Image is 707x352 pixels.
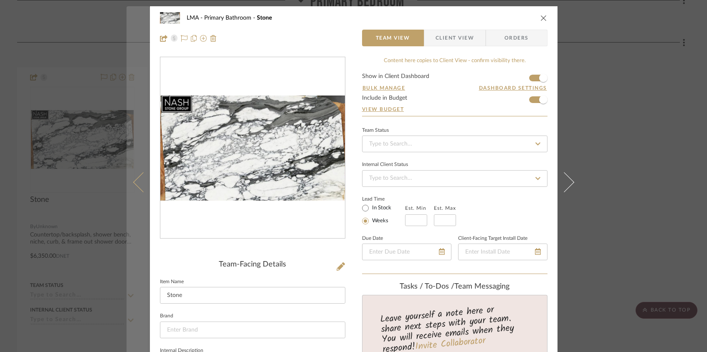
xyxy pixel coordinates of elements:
span: Stone [257,15,272,21]
a: View Budget [362,106,547,113]
div: Team Status [362,128,389,133]
label: Item Name [160,280,184,284]
button: Dashboard Settings [479,84,547,92]
div: Team-Facing Details [160,260,345,269]
label: Lead Time [362,195,405,203]
button: close [540,14,547,22]
button: Bulk Manage [362,84,406,92]
label: In Stock [370,204,391,212]
input: Type to Search… [362,170,547,187]
label: Client-Facing Target Install Date [458,236,527,241]
span: LMA [187,15,204,21]
span: Team View [376,30,410,46]
img: 5bdf6584-acdf-4ebb-9695-6a07ee211508_48x40.jpg [160,10,180,26]
span: Tasks / To-Dos / [400,283,454,290]
input: Enter Item Name [160,287,345,304]
input: Type to Search… [362,136,547,152]
mat-radio-group: Select item type [362,203,405,226]
div: team Messaging [362,282,547,292]
span: Orders [495,30,538,46]
span: Client View [436,30,474,46]
div: Internal Client Status [362,163,408,167]
span: Primary Bathroom [204,15,257,21]
input: Enter Due Date [362,244,451,260]
img: Remove from project [210,35,217,42]
input: Enter Brand [160,322,345,338]
label: Weeks [370,217,388,225]
label: Est. Min [405,205,426,211]
div: 0 [160,96,345,201]
label: Brand [160,314,173,318]
label: Est. Max [434,205,456,211]
input: Enter Install Date [458,244,547,260]
div: Content here copies to Client View - confirm visibility there. [362,57,547,65]
img: 5bdf6584-acdf-4ebb-9695-6a07ee211508_436x436.jpg [160,96,345,201]
label: Due Date [362,236,383,241]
